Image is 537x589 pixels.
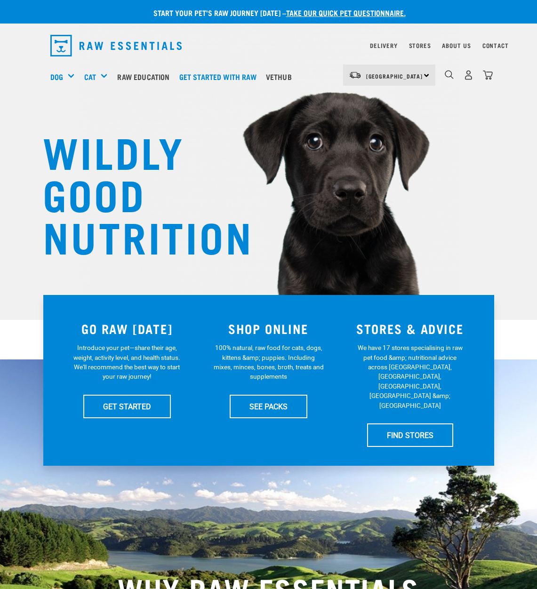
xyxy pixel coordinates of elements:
[230,395,307,418] a: SEE PACKS
[349,71,361,80] img: van-moving.png
[50,71,63,82] a: Dog
[43,31,495,60] nav: dropdown navigation
[203,321,334,336] h3: SHOP ONLINE
[83,395,171,418] a: GET STARTED
[177,58,264,96] a: Get started with Raw
[43,129,231,256] h1: WILDLY GOOD NUTRITION
[370,44,397,47] a: Delivery
[445,70,454,79] img: home-icon-1@2x.png
[84,71,96,82] a: Cat
[62,321,192,336] h3: GO RAW [DATE]
[442,44,471,47] a: About Us
[115,58,176,96] a: Raw Education
[482,44,509,47] a: Contact
[72,343,182,382] p: Introduce your pet—share their age, weight, activity level, and health status. We'll recommend th...
[50,35,182,56] img: Raw Essentials Logo
[355,343,465,410] p: We have 17 stores specialising in raw pet food &amp; nutritional advice across [GEOGRAPHIC_DATA],...
[366,74,423,78] span: [GEOGRAPHIC_DATA]
[213,343,324,382] p: 100% natural, raw food for cats, dogs, kittens &amp; puppies. Including mixes, minces, bones, bro...
[409,44,431,47] a: Stores
[483,70,493,80] img: home-icon@2x.png
[464,70,473,80] img: user.png
[264,58,299,96] a: Vethub
[345,321,475,336] h3: STORES & ADVICE
[367,423,453,447] a: FIND STORES
[286,10,406,15] a: take our quick pet questionnaire.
